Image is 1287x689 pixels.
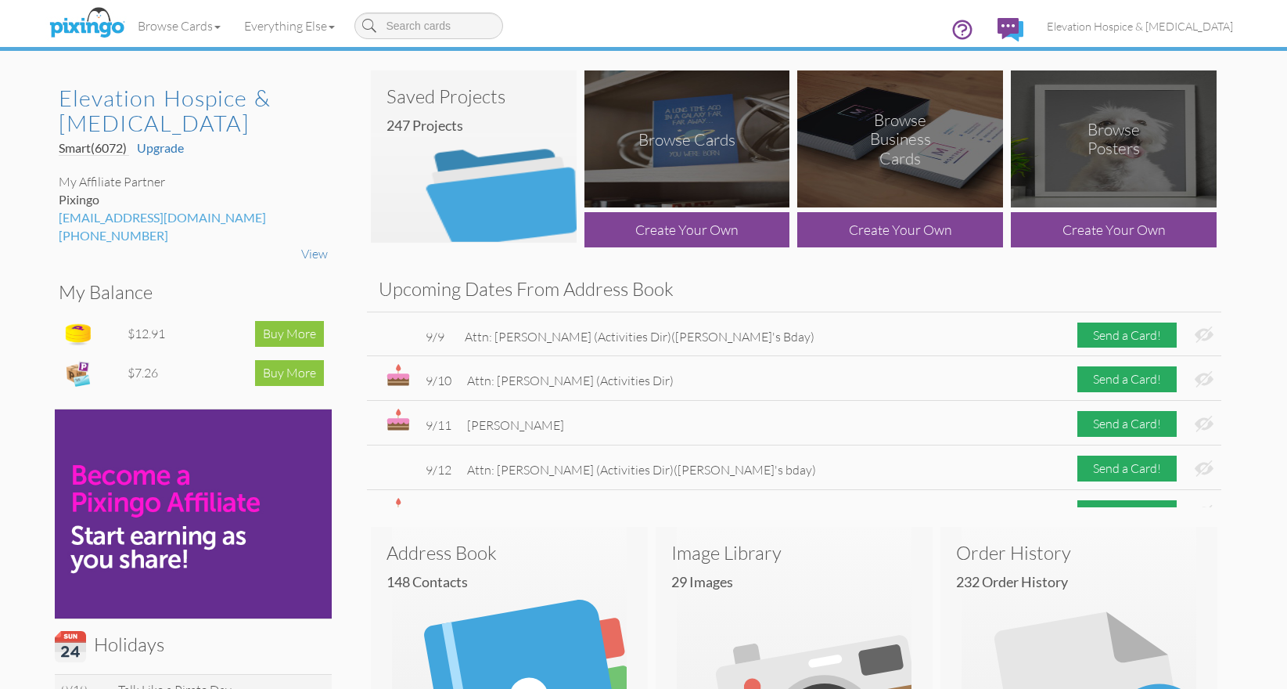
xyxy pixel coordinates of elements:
div: Browse Cards [638,129,735,149]
div: 9/11 [426,417,451,435]
img: eye-ban.svg [1195,460,1213,477]
h3: Saved Projects [386,86,561,106]
div: Send a Card! [1077,366,1177,392]
div: 9/9 [426,328,449,346]
h3: Holidays [55,631,320,662]
div: [PHONE_NUMBER] [59,227,328,245]
h3: Address Book [386,543,632,563]
div: Send a Card! [1077,323,1177,348]
div: Browse Business Cards [849,110,952,168]
img: points-icon.png [63,319,94,350]
div: Create Your Own [797,212,1003,247]
span: Attn: [PERSON_NAME] (Activities Dir) [467,462,816,478]
div: Create Your Own [584,212,790,247]
td: $12.91 [124,315,200,354]
h3: Upcoming Dates From Address Book [379,279,1210,299]
img: bday.svg [386,409,410,431]
a: Upgrade [137,140,184,155]
a: Everything Else [232,6,347,45]
div: Send a Card! [1077,456,1177,482]
h3: Image Library [671,543,917,563]
a: Browse Cards [126,6,232,45]
div: Pixingo [59,191,328,209]
span: ([PERSON_NAME]'s bday) [674,462,816,478]
img: comments.svg [998,18,1023,41]
img: bday.svg [386,364,410,386]
img: eye-ban.svg [1195,326,1213,343]
h3: Order History [956,543,1202,563]
div: 9/10 [426,372,451,390]
td: $7.26 [124,354,200,393]
img: eye-ban.svg [1195,371,1213,388]
div: Send a Card! [1077,411,1177,437]
span: Elevation Hospice & [MEDICAL_DATA] [1047,20,1233,33]
img: saved-projects2.png [371,70,577,243]
h4: 148 Contacts [386,575,644,590]
div: Buy More [255,360,324,386]
h2: Elevation Hospice & [MEDICAL_DATA] [59,86,312,135]
span: Attn: [PERSON_NAME] (Activities Dir) [467,373,674,388]
div: 9/23 [426,506,451,524]
img: expense-icon.png [63,358,94,389]
div: Send a Card! [1077,500,1177,526]
span: [PERSON_NAME] [467,417,564,433]
a: Smart(6072) [59,140,129,156]
span: [PERSON_NAME] [467,507,564,522]
h4: 247 Projects [386,118,573,134]
h4: 232 Order History [956,575,1213,590]
h4: 29 images [671,575,929,590]
div: 9/12 [426,461,451,479]
div: [EMAIL_ADDRESS][DOMAIN_NAME] [59,209,328,227]
img: pixingo logo [45,4,128,43]
div: My Affiliate Partner [59,173,328,191]
div: Buy More [255,321,324,347]
img: browse-posters.png [1011,70,1217,207]
a: Elevation Hospice & [MEDICAL_DATA] [59,86,328,135]
div: Browse Posters [1062,120,1166,159]
img: calendar.svg [55,631,86,662]
h3: My Balance [59,282,316,302]
span: ([PERSON_NAME]'s Bday) [671,329,814,344]
img: upgrade_affiliate-100.jpg [55,409,332,619]
span: Smart [59,140,127,155]
img: bday.svg [386,498,410,520]
div: Create Your Own [1011,212,1217,247]
input: Search cards [354,13,503,39]
span: Attn: [PERSON_NAME] (Activities Dir) [465,329,814,344]
img: browse-cards.png [584,70,790,207]
a: View [301,246,328,262]
img: eye-ban.svg [1195,416,1213,432]
span: (6072) [91,140,127,155]
img: browse-business-cards.png [797,70,1003,207]
a: Elevation Hospice & [MEDICAL_DATA] [1035,6,1245,46]
img: eye-ban.svg [1195,505,1213,521]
